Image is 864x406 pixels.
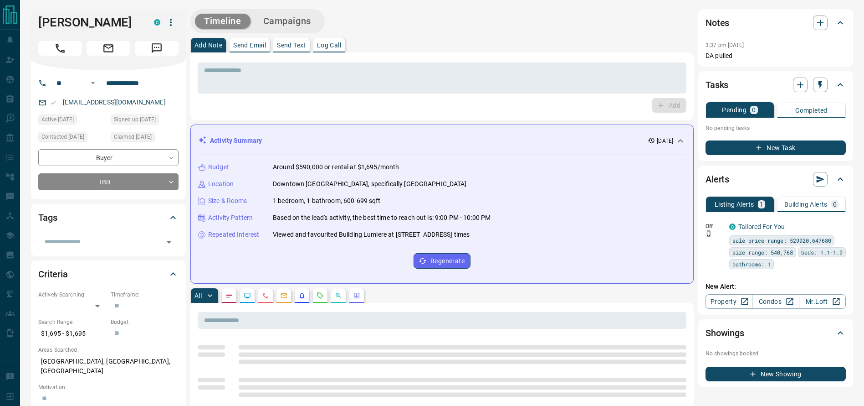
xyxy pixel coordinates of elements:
[277,42,306,48] p: Send Text
[38,207,179,229] div: Tags
[262,292,269,299] svg: Calls
[760,201,763,208] p: 1
[414,253,470,269] button: Regenerate
[87,78,98,88] button: Open
[38,291,106,299] p: Actively Searching:
[208,196,247,206] p: Size & Rooms
[38,149,179,166] div: Buyer
[208,162,229,172] p: Budget
[41,132,84,141] span: Contacted [DATE]
[784,201,828,208] p: Building Alerts
[752,294,799,309] a: Condos
[706,12,846,34] div: Notes
[38,173,179,190] div: TBD
[273,230,470,239] p: Viewed and favourited Building Lumiere at [STREET_ADDRESS] times
[38,383,179,391] p: Motivation:
[353,292,360,299] svg: Agent Actions
[38,41,82,56] span: Call
[38,346,179,354] p: Areas Searched:
[752,107,756,113] p: 0
[41,115,74,124] span: Active [DATE]
[38,267,68,281] h2: Criteria
[273,196,381,206] p: 1 bedroom, 1 bathroom, 600-699 sqft
[38,354,179,379] p: [GEOGRAPHIC_DATA], [GEOGRAPHIC_DATA], [GEOGRAPHIC_DATA]
[273,213,491,223] p: Based on the lead's activity, the best time to reach out is: 9:00 PM - 10:00 PM
[706,74,846,96] div: Tasks
[194,292,202,299] p: All
[706,168,846,190] div: Alerts
[114,115,156,124] span: Signed up [DATE]
[208,179,234,189] p: Location
[154,19,160,26] div: condos.ca
[254,14,320,29] button: Campaigns
[706,42,744,48] p: 3:37 pm [DATE]
[38,15,140,30] h1: [PERSON_NAME]
[657,137,673,145] p: [DATE]
[715,201,754,208] p: Listing Alerts
[114,132,152,141] span: Claimed [DATE]
[706,367,846,381] button: New Showing
[706,322,846,344] div: Showings
[208,230,259,239] p: Repeated Interest
[38,210,57,225] h2: Tags
[706,282,846,291] p: New Alert:
[706,294,752,309] a: Property
[194,42,222,48] p: Add Note
[706,326,744,340] h2: Showings
[63,99,166,106] a: [EMAIL_ADDRESS][DOMAIN_NAME]
[722,107,746,113] p: Pending
[195,14,251,29] button: Timeline
[111,132,179,145] div: Fri Sep 12 2025
[799,294,846,309] a: Mr.Loft
[273,179,467,189] p: Downtown [GEOGRAPHIC_DATA], specifically [GEOGRAPHIC_DATA]
[38,263,179,285] div: Criteria
[706,141,846,155] button: New Task
[38,115,106,127] div: Fri Sep 12 2025
[706,349,846,358] p: No showings booked
[706,222,724,230] p: Off
[706,121,846,135] p: No pending tasks
[706,172,729,187] h2: Alerts
[732,260,771,269] span: bathrooms: 1
[38,326,106,341] p: $1,695 - $1,695
[706,230,712,237] svg: Push Notification Only
[833,201,837,208] p: 0
[163,236,175,249] button: Open
[273,162,399,172] p: Around $590,000 or rental at $1,695/month
[111,291,179,299] p: Timeframe:
[317,292,324,299] svg: Requests
[706,51,846,61] p: DA pulled
[706,78,728,92] h2: Tasks
[38,132,106,145] div: Fri Sep 12 2025
[111,115,179,127] div: Wed May 28 2025
[732,236,831,245] span: sale price range: 529920,647680
[244,292,251,299] svg: Lead Browsing Activity
[795,107,828,114] p: Completed
[111,318,179,326] p: Budget:
[280,292,287,299] svg: Emails
[135,41,179,56] span: Message
[38,318,106,326] p: Search Range:
[87,41,130,56] span: Email
[729,224,736,230] div: condos.ca
[706,16,729,30] h2: Notes
[198,132,686,149] div: Activity Summary[DATE]
[738,223,785,230] a: Tailored For You
[225,292,233,299] svg: Notes
[233,42,266,48] p: Send Email
[732,248,793,257] span: size range: 540,768
[210,136,262,146] p: Activity Summary
[801,248,843,257] span: beds: 1.1-1.9
[298,292,306,299] svg: Listing Alerts
[50,99,56,106] svg: Email Valid
[317,42,341,48] p: Log Call
[335,292,342,299] svg: Opportunities
[208,213,253,223] p: Activity Pattern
